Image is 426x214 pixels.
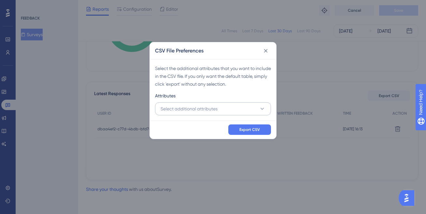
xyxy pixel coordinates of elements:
span: Attributes [155,92,176,100]
iframe: UserGuiding AI Assistant Launcher [399,188,418,208]
span: Select additional attributes [161,105,218,113]
span: Need Help? [15,2,41,9]
div: Select the additional attributes that you want to include in the CSV file. If you only want the d... [155,64,271,88]
span: Export CSV [239,127,260,132]
h2: CSV File Preferences [155,47,204,55]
